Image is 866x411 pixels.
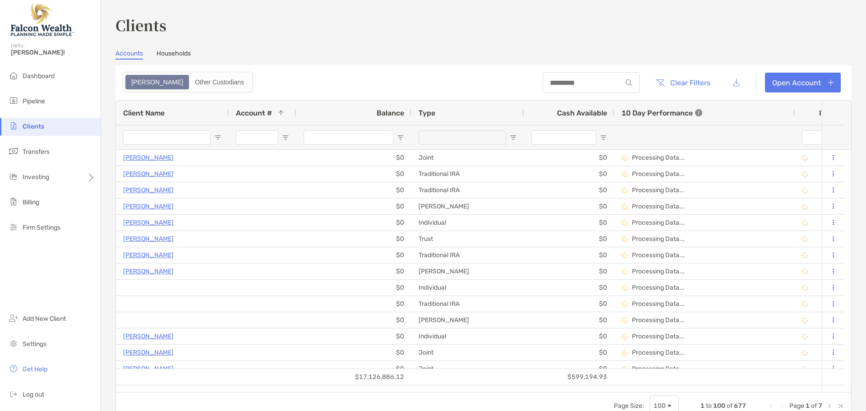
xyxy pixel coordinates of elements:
[524,328,614,344] div: $0
[765,73,841,92] a: Open Account
[296,312,411,328] div: $0
[524,182,614,198] div: $0
[123,249,174,261] a: [PERSON_NAME]
[411,328,524,344] div: Individual
[768,402,775,410] div: First Page
[632,251,685,259] p: Processing Data...
[524,150,614,166] div: $0
[236,109,272,117] span: Account #
[296,345,411,360] div: $0
[524,361,614,377] div: $0
[622,187,628,194] img: Processing Data icon
[8,146,19,157] img: transfers icon
[411,166,524,182] div: Traditional IRA
[23,365,47,373] span: Get Help
[123,201,174,212] a: [PERSON_NAME]
[811,402,817,410] span: of
[727,402,732,410] span: of
[11,49,95,56] span: [PERSON_NAME]!
[23,97,45,105] span: Pipeline
[8,95,19,106] img: pipeline icon
[8,70,19,81] img: dashboard icon
[377,109,404,117] span: Balance
[632,170,685,178] p: Processing Data...
[126,76,188,88] div: Zoe
[123,266,174,277] p: [PERSON_NAME]
[123,109,165,117] span: Client Name
[802,203,808,210] img: Processing Data icon
[622,252,628,259] img: Processing Data icon
[837,402,844,410] div: Last Page
[524,369,614,385] div: $599,194.93
[23,224,60,231] span: Firm Settings
[411,280,524,296] div: Individual
[802,252,808,259] img: Processing Data icon
[524,231,614,247] div: $0
[802,187,808,194] img: Processing Data icon
[282,134,289,141] button: Open Filter Menu
[632,154,685,162] p: Processing Data...
[818,402,822,410] span: 7
[622,203,628,210] img: Processing Data icon
[296,231,411,247] div: $0
[789,402,804,410] span: Page
[296,328,411,344] div: $0
[510,134,517,141] button: Open Filter Menu
[123,217,174,228] a: [PERSON_NAME]
[524,247,614,263] div: $0
[411,296,524,312] div: Traditional IRA
[622,285,628,291] img: Processing Data icon
[8,313,19,323] img: add_new_client icon
[557,109,607,117] span: Cash Available
[632,268,685,275] p: Processing Data...
[524,345,614,360] div: $0
[296,361,411,377] div: $0
[632,365,685,373] p: Processing Data...
[802,236,808,242] img: Processing Data icon
[826,402,833,410] div: Next Page
[819,109,842,117] div: ITD
[734,402,746,410] span: 677
[524,280,614,296] div: $0
[8,196,19,207] img: billing icon
[654,402,666,410] div: 100
[614,402,644,410] div: Page Size:
[700,402,705,410] span: 1
[123,347,174,358] a: [PERSON_NAME]
[649,73,717,92] button: Clear Filters
[296,150,411,166] div: $0
[802,333,808,340] img: Processing Data icon
[622,101,702,125] div: 10 Day Performance
[411,247,524,263] div: Traditional IRA
[23,340,46,348] span: Settings
[23,72,55,80] span: Dashboard
[632,284,685,291] p: Processing Data...
[632,316,685,324] p: Processing Data...
[622,366,628,372] img: Processing Data icon
[190,76,249,88] div: Other Custodians
[122,72,253,92] div: segmented control
[23,315,66,323] span: Add New Client
[802,301,808,307] img: Processing Data icon
[8,388,19,399] img: logout icon
[296,280,411,296] div: $0
[397,134,404,141] button: Open Filter Menu
[622,301,628,307] img: Processing Data icon
[802,155,808,161] img: Processing Data icon
[531,130,596,145] input: Cash Available Filter Input
[632,186,685,194] p: Processing Data...
[632,235,685,243] p: Processing Data...
[411,215,524,231] div: Individual
[632,349,685,356] p: Processing Data...
[622,236,628,242] img: Processing Data icon
[622,220,628,226] img: Processing Data icon
[524,312,614,328] div: $0
[524,296,614,312] div: $0
[123,168,174,180] a: [PERSON_NAME]
[713,402,725,410] span: 100
[706,402,712,410] span: to
[411,361,524,377] div: Joint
